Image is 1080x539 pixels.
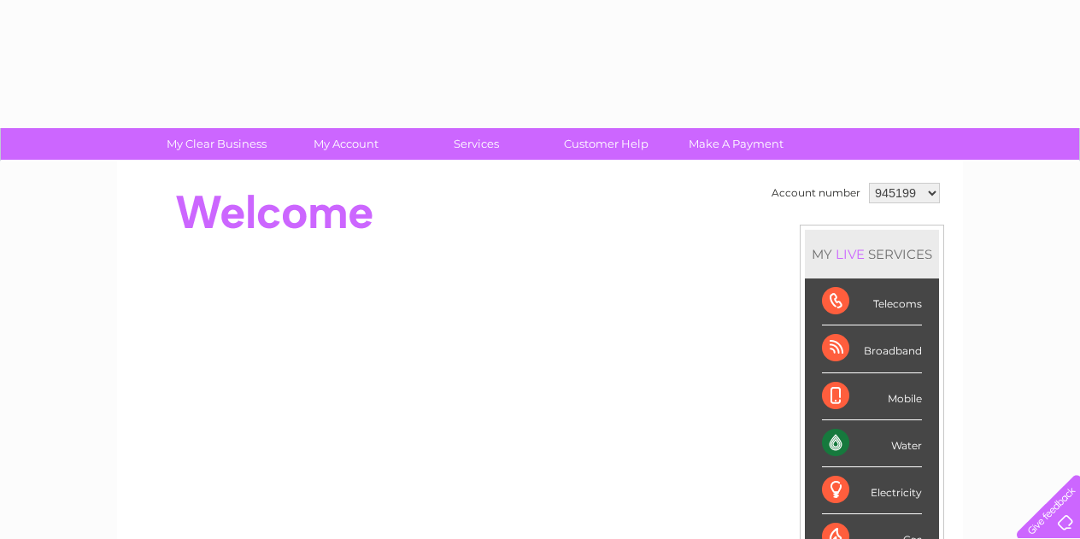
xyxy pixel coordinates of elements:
[805,230,939,278] div: MY SERVICES
[146,128,287,160] a: My Clear Business
[276,128,417,160] a: My Account
[822,467,922,514] div: Electricity
[666,128,807,160] a: Make A Payment
[822,278,922,325] div: Telecoms
[536,128,677,160] a: Customer Help
[767,179,865,208] td: Account number
[406,128,547,160] a: Services
[822,373,922,420] div: Mobile
[822,325,922,372] div: Broadband
[832,246,868,262] div: LIVE
[822,420,922,467] div: Water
